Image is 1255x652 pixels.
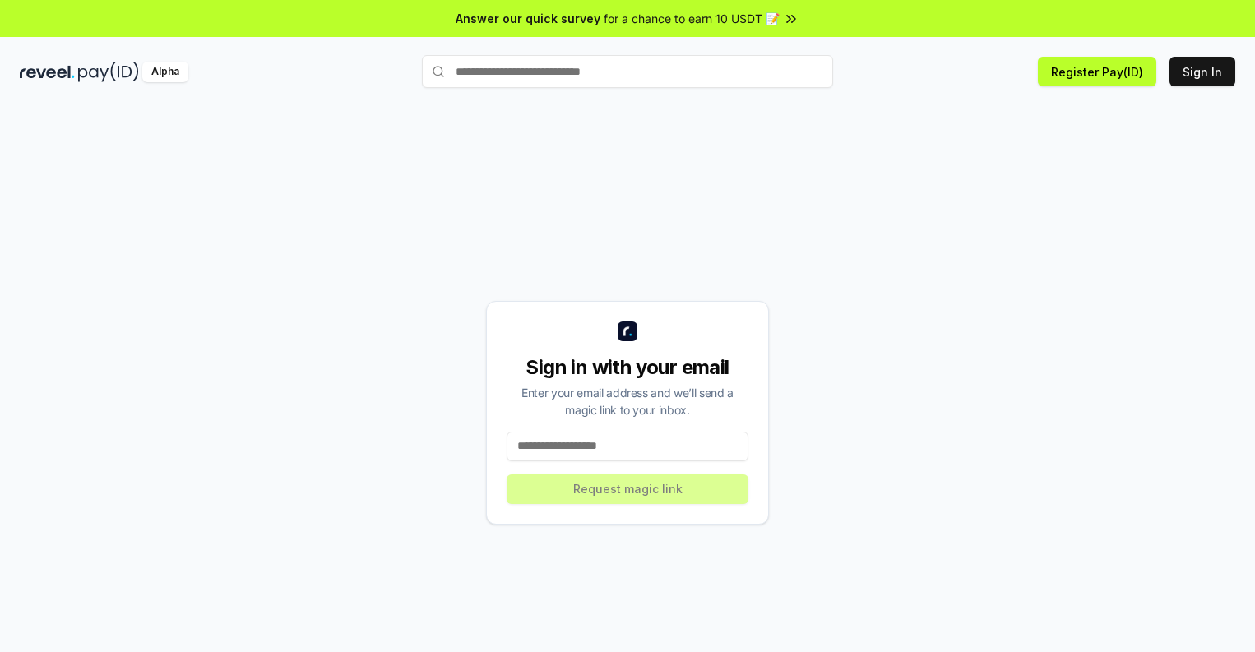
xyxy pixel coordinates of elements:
span: Answer our quick survey [456,10,600,27]
img: logo_small [618,321,637,341]
span: for a chance to earn 10 USDT 📝 [604,10,780,27]
div: Sign in with your email [507,354,748,381]
img: reveel_dark [20,62,75,82]
button: Register Pay(ID) [1038,57,1156,86]
div: Alpha [142,62,188,82]
div: Enter your email address and we’ll send a magic link to your inbox. [507,384,748,418]
button: Sign In [1169,57,1235,86]
img: pay_id [78,62,139,82]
